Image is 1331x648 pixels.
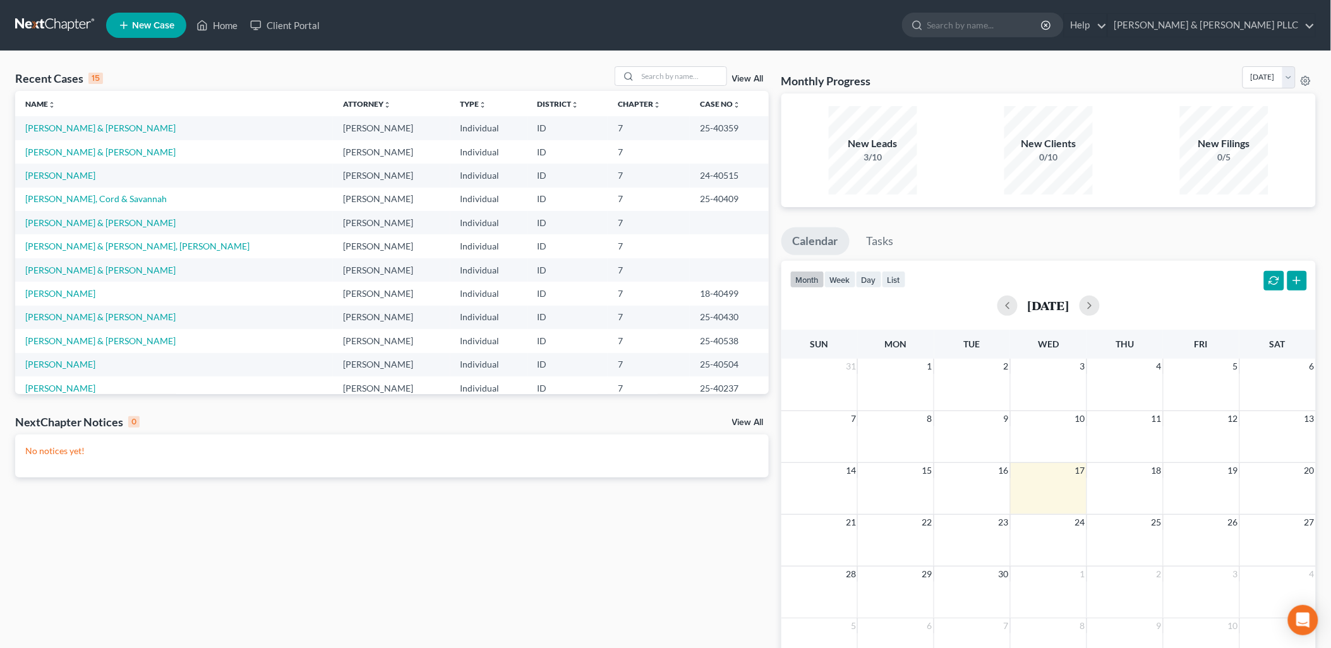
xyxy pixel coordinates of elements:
[244,14,326,37] a: Client Portal
[921,463,934,478] span: 15
[845,463,857,478] span: 14
[1270,339,1286,349] span: Sat
[15,71,103,86] div: Recent Cases
[824,271,856,288] button: week
[333,140,450,164] td: [PERSON_NAME]
[25,288,95,299] a: [PERSON_NAME]
[1004,151,1093,164] div: 0/10
[1232,567,1239,582] span: 3
[450,353,527,376] td: Individual
[190,14,244,37] a: Home
[450,376,527,400] td: Individual
[333,329,450,352] td: [PERSON_NAME]
[653,101,661,109] i: unfold_more
[450,188,527,211] td: Individual
[527,258,608,282] td: ID
[845,515,857,530] span: 21
[921,515,934,530] span: 22
[608,282,690,305] td: 7
[333,211,450,234] td: [PERSON_NAME]
[1079,567,1087,582] span: 1
[527,140,608,164] td: ID
[608,140,690,164] td: 7
[1155,567,1163,582] span: 2
[1116,339,1134,349] span: Thu
[343,99,391,109] a: Attorneyunfold_more
[926,359,934,374] span: 1
[1079,359,1087,374] span: 3
[479,101,487,109] i: unfold_more
[608,116,690,140] td: 7
[25,265,176,275] a: [PERSON_NAME] & [PERSON_NAME]
[450,306,527,329] td: Individual
[1003,359,1010,374] span: 2
[25,217,176,228] a: [PERSON_NAME] & [PERSON_NAME]
[1155,359,1163,374] span: 4
[25,241,250,251] a: [PERSON_NAME] & [PERSON_NAME], [PERSON_NAME]
[1074,515,1087,530] span: 24
[733,101,740,109] i: unfold_more
[638,67,726,85] input: Search by name...
[1180,136,1268,151] div: New Filings
[845,567,857,582] span: 28
[608,306,690,329] td: 7
[690,353,769,376] td: 25-40504
[527,211,608,234] td: ID
[450,164,527,187] td: Individual
[829,151,917,164] div: 3/10
[927,13,1043,37] input: Search by name...
[333,306,450,329] td: [PERSON_NAME]
[450,329,527,352] td: Individual
[921,567,934,582] span: 29
[781,227,850,255] a: Calendar
[333,258,450,282] td: [PERSON_NAME]
[608,353,690,376] td: 7
[1288,605,1318,635] div: Open Intercom Messenger
[450,234,527,258] td: Individual
[1079,618,1087,633] span: 8
[25,193,167,204] a: [PERSON_NAME], Cord & Savannah
[25,383,95,393] a: [PERSON_NAME]
[450,258,527,282] td: Individual
[926,618,934,633] span: 6
[527,353,608,376] td: ID
[608,329,690,352] td: 7
[25,359,95,369] a: [PERSON_NAME]
[1308,359,1316,374] span: 6
[608,188,690,211] td: 7
[850,411,857,426] span: 7
[333,116,450,140] td: [PERSON_NAME]
[1038,339,1059,349] span: Wed
[527,376,608,400] td: ID
[25,123,176,133] a: [PERSON_NAME] & [PERSON_NAME]
[1155,618,1163,633] span: 9
[25,147,176,157] a: [PERSON_NAME] & [PERSON_NAME]
[1108,14,1315,37] a: [PERSON_NAME] & [PERSON_NAME] PLLC
[1232,359,1239,374] span: 5
[333,234,450,258] td: [PERSON_NAME]
[690,282,769,305] td: 18-40499
[333,376,450,400] td: [PERSON_NAME]
[383,101,391,109] i: unfold_more
[1150,463,1163,478] span: 18
[25,99,56,109] a: Nameunfold_more
[1303,515,1316,530] span: 27
[1004,136,1093,151] div: New Clients
[450,211,527,234] td: Individual
[1227,463,1239,478] span: 19
[15,414,140,429] div: NextChapter Notices
[333,353,450,376] td: [PERSON_NAME]
[1227,411,1239,426] span: 12
[608,164,690,187] td: 7
[333,188,450,211] td: [PERSON_NAME]
[132,21,174,30] span: New Case
[855,227,905,255] a: Tasks
[450,282,527,305] td: Individual
[732,75,764,83] a: View All
[856,271,882,288] button: day
[608,258,690,282] td: 7
[527,282,608,305] td: ID
[690,164,769,187] td: 24-40515
[333,164,450,187] td: [PERSON_NAME]
[1308,567,1316,582] span: 4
